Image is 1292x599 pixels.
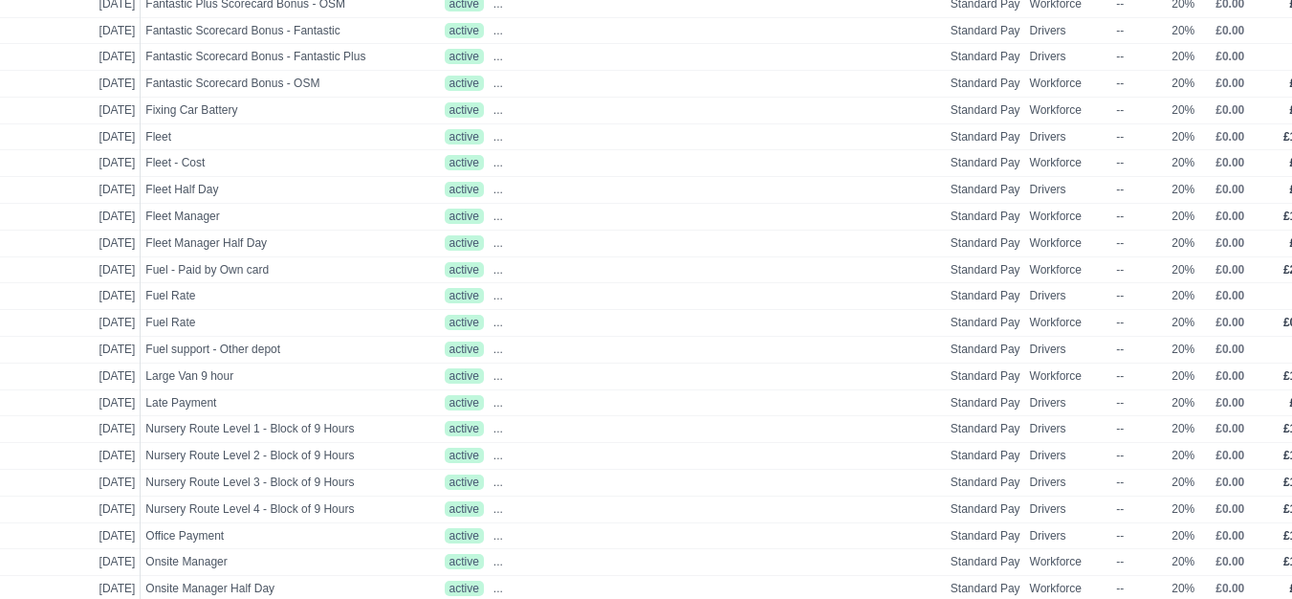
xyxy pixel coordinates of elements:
td: Standard Pay [946,363,1025,389]
span: £0.00 [1215,50,1244,63]
td: Drivers [1025,496,1112,522]
td: Workforce [1025,310,1112,337]
span: Fleet - Cost [145,155,434,171]
td: 20% [1167,337,1199,364]
span: active [445,102,484,118]
span: Nursery Route Level 4 - Block of 9 Hours [145,501,434,518]
span: £0.00 [1215,236,1244,250]
span: active [445,421,484,436]
td: Standard Pay [946,416,1025,443]
span: Fuel Rate [145,288,434,304]
span: ... [493,23,503,39]
td: 20% [1167,150,1199,177]
td: 20% [1167,416,1199,443]
td: -- [1111,123,1167,150]
span: ... [493,129,503,145]
td: Drivers [1025,123,1112,150]
td: Drivers [1025,470,1112,497]
span: Fuel - Paid by Own card [145,262,434,278]
span: Office Payment [145,528,434,544]
span: ... [493,528,503,544]
span: Fleet Half Day [145,182,434,198]
td: Standard Pay [946,204,1025,231]
span: active [445,448,484,463]
td: Standard Pay [946,44,1025,71]
td: Standard Pay [946,17,1025,44]
td: Drivers [1025,337,1112,364]
span: active [445,129,484,144]
span: Fantastic Scorecard Bonus - Fantastic Plus [145,49,434,65]
td: -- [1111,204,1167,231]
td: Standard Pay [946,310,1025,337]
td: Standard Pay [946,522,1025,549]
span: ... [493,262,503,278]
td: Standard Pay [946,230,1025,256]
span: ... [493,76,503,92]
span: ... [493,102,503,119]
span: £0.00 [1215,183,1244,196]
td: Workforce [1025,150,1112,177]
td: 20% [1167,389,1199,416]
span: active [445,501,484,517]
td: Workforce [1025,230,1112,256]
td: Standard Pay [946,549,1025,576]
td: Standard Pay [946,496,1025,522]
td: -- [1111,97,1167,123]
span: Fleet [145,129,434,145]
span: £0.00 [1215,502,1244,516]
td: -- [1111,17,1167,44]
span: active [445,315,484,330]
span: £0.00 [1215,369,1244,383]
td: 20% [1167,71,1199,98]
span: active [445,342,484,357]
span: active [445,554,484,569]
span: active [445,235,484,251]
td: -- [1111,496,1167,522]
span: active [445,262,484,277]
span: Fantastic Scorecard Bonus - Fantastic [145,23,434,39]
span: active [445,182,484,197]
td: -- [1111,177,1167,204]
td: Standard Pay [946,71,1025,98]
td: -- [1111,470,1167,497]
td: Standard Pay [946,177,1025,204]
td: Workforce [1025,71,1112,98]
td: -- [1111,443,1167,470]
td: 20% [1167,44,1199,71]
span: ... [493,368,503,385]
span: active [445,528,484,544]
span: ... [493,395,503,411]
td: Drivers [1025,283,1112,310]
span: £0.00 [1215,210,1244,223]
span: active [445,23,484,38]
td: Standard Pay [946,470,1025,497]
span: £0.00 [1215,77,1244,90]
td: Standard Pay [946,123,1025,150]
td: 20% [1167,230,1199,256]
span: Fixing Car Battery [145,102,434,119]
td: Standard Pay [946,283,1025,310]
td: Drivers [1025,177,1112,204]
td: -- [1111,256,1167,283]
span: Fleet Manager Half Day [145,235,434,252]
span: ... [493,288,503,304]
td: 20% [1167,470,1199,497]
td: 20% [1167,283,1199,310]
span: active [445,368,484,384]
td: Workforce [1025,363,1112,389]
span: ... [493,448,503,464]
span: Fantastic Scorecard Bonus - OSM [145,76,434,92]
span: ... [493,209,503,225]
td: Drivers [1025,443,1112,470]
span: ... [493,581,503,597]
td: -- [1111,389,1167,416]
td: Drivers [1025,522,1112,549]
td: 20% [1167,204,1199,231]
span: active [445,209,484,224]
td: Drivers [1025,17,1112,44]
span: Fuel Rate [145,315,434,331]
td: Drivers [1025,44,1112,71]
td: Workforce [1025,549,1112,576]
td: -- [1111,549,1167,576]
td: 20% [1167,123,1199,150]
